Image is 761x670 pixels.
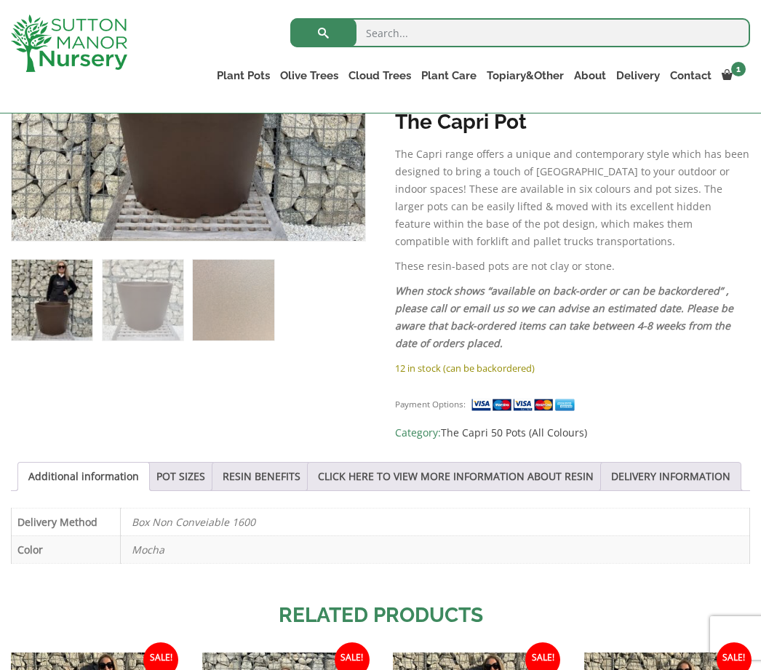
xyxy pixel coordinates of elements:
a: Plant Pots [212,65,275,86]
h2: Related products [11,600,750,631]
img: The Capri Pot 50 Colour Mocha - Image 3 [193,260,274,340]
th: Color [12,535,121,563]
a: Olive Trees [275,65,343,86]
input: Search... [290,18,750,47]
p: 12 in stock (can be backordered) [395,359,750,377]
th: Delivery Method [12,508,121,535]
a: POT SIZES [156,463,205,490]
a: Topiary&Other [482,65,569,86]
img: The Capri Pot 50 Colour Mocha - Image 2 [103,260,183,340]
table: Product Details [11,508,750,564]
p: These resin-based pots are not clay or stone. [395,258,750,275]
span: Category: [395,424,750,442]
span: 1 [731,62,746,76]
a: About [569,65,611,86]
strong: The Capri Pot [395,110,527,134]
a: Contact [665,65,717,86]
img: logo [11,15,127,72]
small: Payment Options: [395,399,466,410]
em: When stock shows “available on back-order or can be backordered” , please call or email us so we ... [395,284,733,350]
a: Cloud Trees [343,65,416,86]
a: CLICK HERE TO VIEW MORE INFORMATION ABOUT RESIN [318,463,594,490]
a: 1 [717,65,750,86]
a: Delivery [611,65,665,86]
p: The Capri range offers a unique and contemporary style which has been designed to bring a touch o... [395,145,750,250]
p: Mocha [132,536,738,563]
a: Plant Care [416,65,482,86]
a: The Capri 50 Pots (All Colours) [441,426,587,439]
a: RESIN BENEFITS [223,463,300,490]
p: Box Non Conveiable 1600 [132,509,738,535]
img: payment supported [471,397,580,412]
a: Additional information [28,463,139,490]
img: The Capri Pot 50 Colour Mocha [12,260,92,340]
a: DELIVERY INFORMATION [611,463,730,490]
